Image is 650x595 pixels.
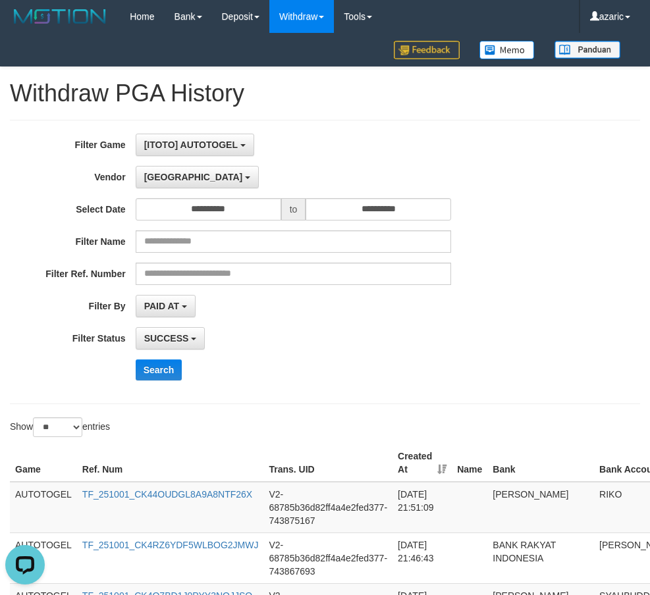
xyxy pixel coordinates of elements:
[10,482,77,533] td: AUTOTOGEL
[10,532,77,583] td: AUTOTOGEL
[136,327,205,349] button: SUCCESS
[487,532,594,583] td: BANK RAKYAT INDONESIA
[393,482,452,533] td: [DATE] 21:51:09
[487,444,594,482] th: Bank
[136,295,196,317] button: PAID AT
[10,7,110,26] img: MOTION_logo.png
[263,482,393,533] td: V2-68785b36d82ff4a4e2fed377-743875167
[487,482,594,533] td: [PERSON_NAME]
[5,5,45,45] button: Open LiveChat chat widget
[281,198,306,220] span: to
[393,444,452,482] th: Created At: activate to sort column ascending
[10,444,77,482] th: Game
[479,41,535,59] img: Button%20Memo.svg
[452,444,487,482] th: Name
[82,489,252,500] a: TF_251001_CK44OUDGL8A9A8NTF26X
[263,532,393,583] td: V2-68785b36d82ff4a4e2fed377-743867693
[10,417,110,437] label: Show entries
[10,80,640,107] h1: Withdraw PGA History
[136,359,182,380] button: Search
[555,41,620,59] img: panduan.png
[394,41,460,59] img: Feedback.jpg
[144,301,179,311] span: PAID AT
[82,540,259,550] a: TF_251001_CK4RZ6YDF5WLBOG2JMWJ
[263,444,393,482] th: Trans. UID
[393,532,452,583] td: [DATE] 21:46:43
[144,140,238,150] span: [ITOTO] AUTOTOGEL
[136,134,254,156] button: [ITOTO] AUTOTOGEL
[144,172,243,182] span: [GEOGRAPHIC_DATA]
[136,166,259,188] button: [GEOGRAPHIC_DATA]
[77,444,264,482] th: Ref. Num
[33,417,82,437] select: Showentries
[144,333,189,344] span: SUCCESS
